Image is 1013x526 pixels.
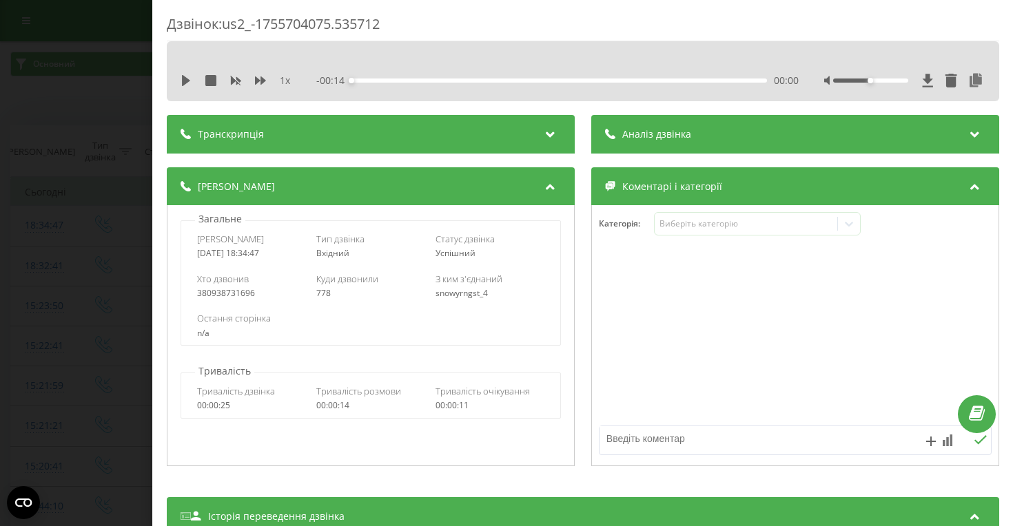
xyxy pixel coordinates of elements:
div: Accessibility label [868,78,873,83]
div: 00:00:14 [316,401,424,410]
div: [DATE] 18:34:47 [196,249,305,258]
span: 00:00 [774,74,799,87]
span: [PERSON_NAME] [196,233,263,245]
span: Статус дзвінка [435,233,494,245]
div: 778 [316,288,424,298]
span: 1 x [280,74,290,87]
span: Остання сторінка [196,312,270,324]
div: Дзвінок : us2_-1755704075.535712 [167,14,999,41]
span: Історія переведення дзвінка [208,509,345,523]
div: 380938731696 [196,288,305,298]
div: Виберіть категорію [659,218,832,229]
h4: Категорія : [598,219,653,229]
button: Open CMP widget [7,486,40,519]
span: Транскрипція [198,127,264,141]
span: [PERSON_NAME] [198,180,275,193]
span: Коментарі і категорії [622,180,722,193]
span: Успішний [435,247,475,259]
p: Тривалість [195,364,254,378]
span: Тривалість очікування [435,385,529,397]
span: Куди дзвонили [316,273,378,285]
span: Тип дзвінка [316,233,364,245]
div: 00:00:25 [196,401,305,410]
span: Тривалість розмови [316,385,400,397]
span: Вхідний [316,247,349,259]
span: Хто дзвонив [196,273,248,285]
span: Тривалість дзвінка [196,385,274,397]
div: snowyrngst_4 [435,288,544,298]
span: З ким з'єднаний [435,273,502,285]
div: 00:00:11 [435,401,544,410]
p: Загальне [195,212,245,226]
span: - 00:14 [316,74,351,87]
div: n/a [196,328,544,338]
span: Аналіз дзвінка [622,127,690,141]
div: Accessibility label [348,78,354,83]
